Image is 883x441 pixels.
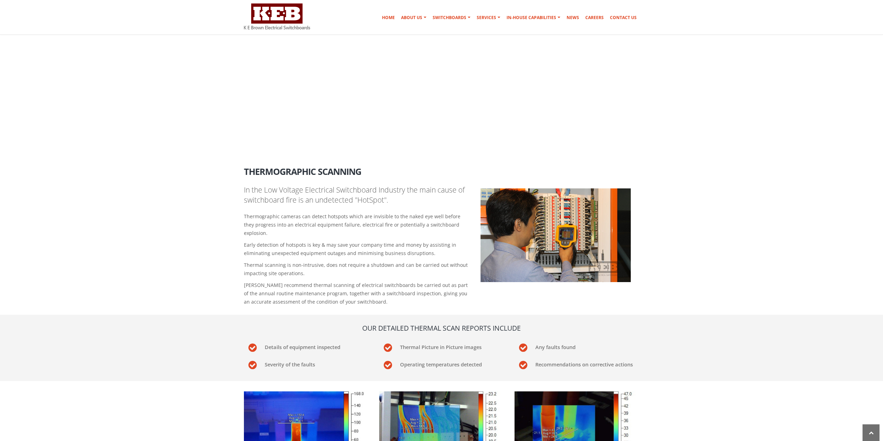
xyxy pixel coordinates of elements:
[474,11,503,25] a: Services
[430,11,473,25] a: Switchboards
[400,358,504,368] p: Operating temperatures detected
[244,162,639,176] h2: Thermographic Scanning
[244,185,470,205] p: In the Low Voltage Electrical Switchboard Industry the main cause of switchboard fire is an undet...
[564,11,582,25] a: News
[607,11,639,25] a: Contact Us
[504,11,563,25] a: In-house Capabilities
[535,341,639,351] p: Any faults found
[583,11,606,25] a: Careers
[400,341,504,351] p: Thermal Picture in Picture images
[265,358,369,368] p: Severity of the faults
[398,11,429,25] a: About Us
[244,117,282,137] h1: Services
[244,323,639,333] h4: Our detailed thermal scan reports include
[265,341,369,351] p: Details of equipment inspected
[535,358,639,368] p: Recommendations on corrective actions
[244,261,470,278] p: Thermal scanning is non-intrusive, does not require a shutdown and can be carried out without imp...
[244,212,470,237] p: Thermographic cameras can detect hotspots which are invisible to the naked eye well before they p...
[244,3,310,29] img: K E Brown Electrical Switchboards
[244,281,470,306] p: [PERSON_NAME] recommend thermal scanning of electrical switchboards be carried out as part of the...
[600,122,613,128] a: Home
[614,121,638,130] li: Services
[379,11,398,25] a: Home
[244,241,470,257] p: Early detection of hotspots is key & may save your company time and money by assisting in elimina...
